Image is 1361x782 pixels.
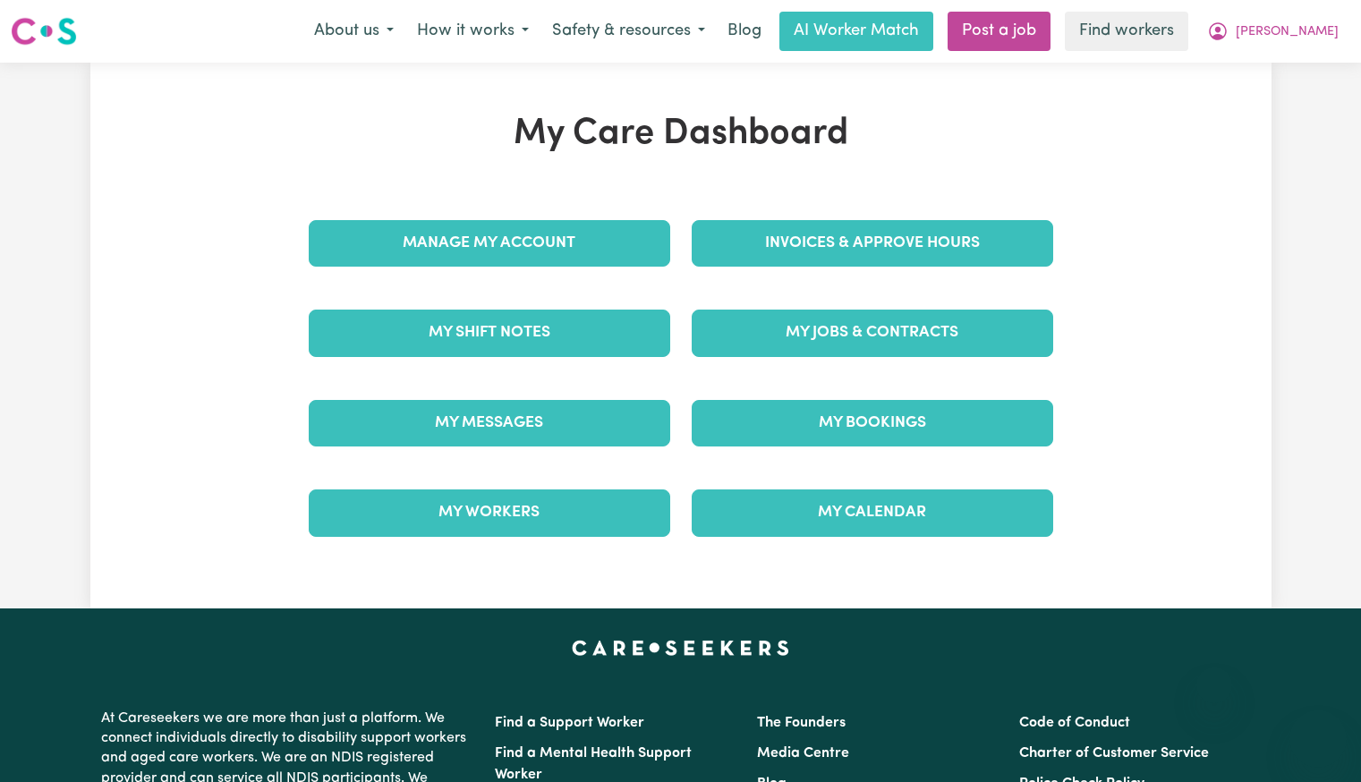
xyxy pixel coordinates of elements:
[405,13,540,50] button: How it works
[692,220,1053,267] a: Invoices & Approve Hours
[1019,746,1209,761] a: Charter of Customer Service
[948,12,1051,51] a: Post a job
[572,641,789,655] a: Careseekers home page
[757,746,849,761] a: Media Centre
[309,220,670,267] a: Manage My Account
[1196,667,1232,703] iframe: Close message
[540,13,717,50] button: Safety & resources
[1019,716,1130,730] a: Code of Conduct
[495,716,644,730] a: Find a Support Worker
[1195,13,1350,50] button: My Account
[302,13,405,50] button: About us
[757,716,846,730] a: The Founders
[495,746,692,782] a: Find a Mental Health Support Worker
[1289,710,1347,768] iframe: Button to launch messaging window
[692,310,1053,356] a: My Jobs & Contracts
[1065,12,1188,51] a: Find workers
[309,310,670,356] a: My Shift Notes
[11,11,77,52] a: Careseekers logo
[309,400,670,446] a: My Messages
[298,113,1064,156] h1: My Care Dashboard
[692,400,1053,446] a: My Bookings
[309,489,670,536] a: My Workers
[717,12,772,51] a: Blog
[692,489,1053,536] a: My Calendar
[779,12,933,51] a: AI Worker Match
[1236,22,1339,42] span: [PERSON_NAME]
[11,15,77,47] img: Careseekers logo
